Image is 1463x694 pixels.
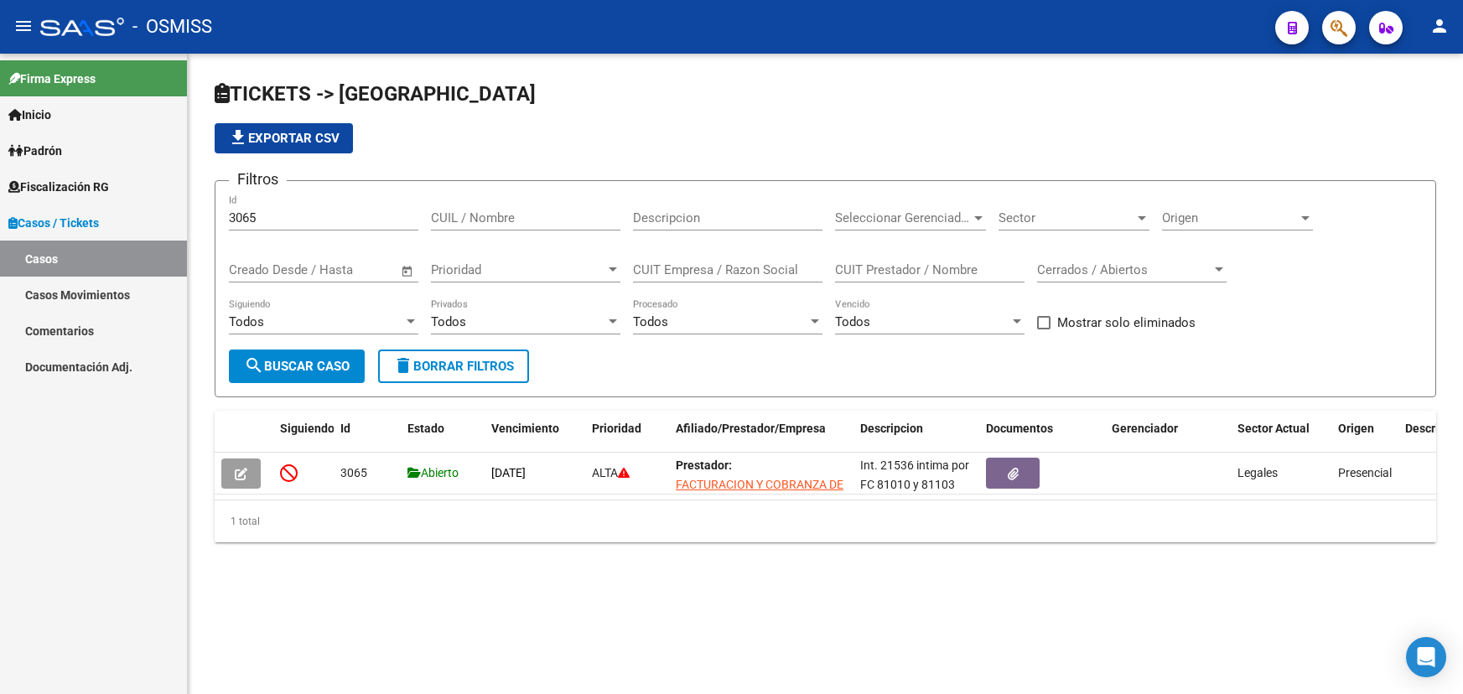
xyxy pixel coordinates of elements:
span: Firma Express [8,70,96,88]
span: TICKETS -> [GEOGRAPHIC_DATA] [215,82,536,106]
mat-icon: file_download [228,127,248,148]
mat-icon: search [244,355,264,375]
span: 3065 [340,466,367,479]
span: Origen [1338,422,1374,435]
span: FACTURACION Y COBRANZA DE LOS EFECTORES PUBLICOS S.E. [676,478,844,510]
datatable-header-cell: Gerenciador [1105,411,1231,466]
datatable-header-cell: Afiliado/Prestador/Empresa [669,411,853,466]
span: Afiliado/Prestador/Empresa [676,422,826,435]
h3: Filtros [229,168,287,191]
datatable-header-cell: Sector Actual [1231,411,1331,466]
span: Exportar CSV [228,131,340,146]
datatable-header-cell: Prioridad [585,411,669,466]
span: Borrar Filtros [393,359,514,374]
button: Buscar Caso [229,350,365,383]
div: Open Intercom Messenger [1406,637,1446,677]
span: Prioridad [592,422,641,435]
span: Siguiendo [280,422,335,435]
button: Exportar CSV [215,123,353,153]
span: Todos [633,314,668,329]
span: Todos [229,314,264,329]
span: Fiscalización RG [8,178,109,196]
span: Prioridad [431,262,605,277]
input: Fecha inicio [229,262,297,277]
mat-icon: menu [13,16,34,36]
span: Buscar Caso [244,359,350,374]
span: Sector [999,210,1134,225]
span: Seleccionar Gerenciador [835,210,971,225]
span: Vencimiento [491,422,559,435]
span: Int. 21536 intima por FC 81010 y 81103 $74.403,95. [860,458,969,510]
span: Casos / Tickets [8,214,99,232]
span: Estado [407,422,444,435]
div: 1 total [215,500,1436,542]
span: Cerrados / Abiertos [1037,262,1211,277]
span: Todos [835,314,870,329]
span: Origen [1162,210,1298,225]
span: Todos [431,314,466,329]
datatable-header-cell: Descripcion [853,411,979,466]
span: Padrón [8,142,62,160]
mat-icon: delete [393,355,413,375]
datatable-header-cell: Siguiendo [273,411,334,466]
datatable-header-cell: Estado [401,411,485,466]
span: Gerenciador [1112,422,1178,435]
span: Legales [1237,466,1278,479]
button: Open calendar [398,262,418,281]
span: Sector Actual [1237,422,1310,435]
datatable-header-cell: Origen [1331,411,1398,466]
span: Inicio [8,106,51,124]
span: Documentos [986,422,1053,435]
span: Descripcion [860,422,923,435]
span: - OSMISS [132,8,212,45]
strong: Prestador: [676,458,732,472]
span: [DATE] [491,466,526,479]
input: Fecha fin [312,262,393,277]
mat-icon: person [1429,16,1450,36]
span: ALTA [592,466,630,479]
span: Id [340,422,350,435]
datatable-header-cell: Documentos [979,411,1105,466]
span: Mostrar solo eliminados [1057,313,1196,333]
span: Abierto [407,466,459,479]
datatable-header-cell: Vencimiento [485,411,585,466]
datatable-header-cell: Id [334,411,401,466]
button: Borrar Filtros [378,350,529,383]
span: Presencial [1338,466,1392,479]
